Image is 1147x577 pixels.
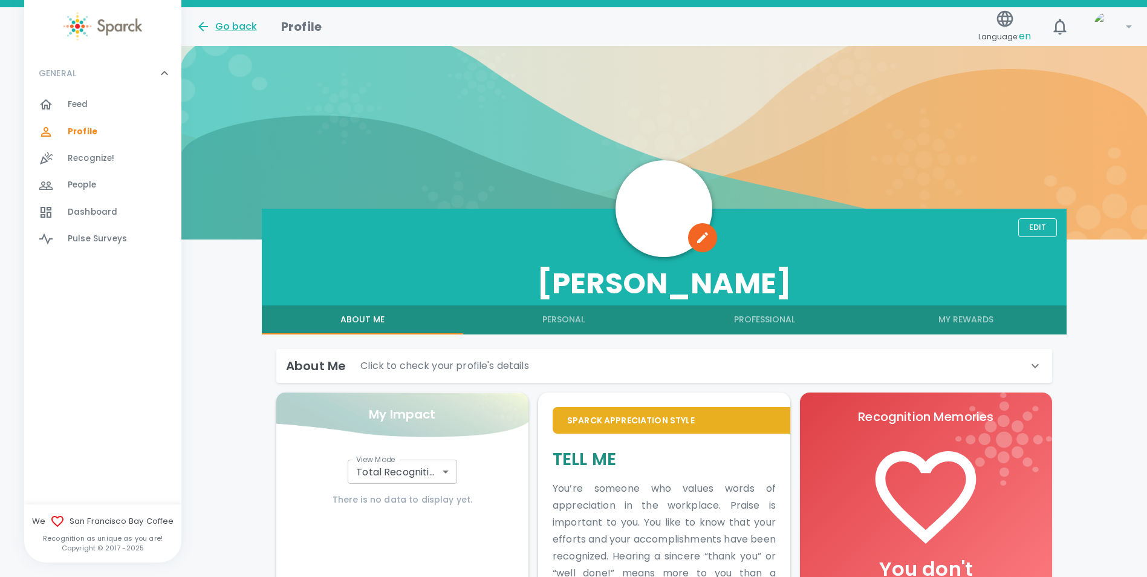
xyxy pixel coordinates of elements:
[63,12,142,41] img: Sparck logo
[978,28,1031,45] span: Language:
[1018,218,1057,237] button: Edit
[553,448,776,471] h5: Tell Me
[262,305,463,334] button: About Me
[68,179,96,191] span: People
[68,233,127,245] span: Pulse Surveys
[24,91,181,118] a: Feed
[955,393,1052,486] img: logo
[24,226,181,252] a: Pulse Surveys
[262,305,1067,334] div: full width tabs
[973,5,1036,48] button: Language:en
[24,119,181,145] a: Profile
[24,145,181,172] a: Recognize!
[616,160,712,257] img: Picture of David Gutierrez
[39,67,76,79] p: GENERAL
[1019,29,1031,43] span: en
[196,19,257,34] button: Go back
[24,514,181,529] span: We San Francisco Bay Coffee
[286,356,346,376] h6: About Me
[24,12,181,41] a: Sparck logo
[1094,12,1123,41] img: Picture of David
[291,494,514,507] h6: There is no data to display yet.
[68,126,97,138] span: Profile
[68,206,117,218] span: Dashboard
[463,305,664,334] button: Personal
[865,305,1067,334] button: My Rewards
[24,172,181,198] a: People
[567,414,776,426] p: Sparck Appreciation Style
[68,152,115,165] span: Recognize!
[356,454,395,465] label: View Mode
[68,99,88,111] span: Feed
[24,543,181,553] p: Copyright © 2017 - 2025
[24,533,181,543] p: Recognition as unique as you are!
[281,17,322,36] h1: Profile
[664,305,865,334] button: Professional
[24,199,181,226] a: Dashboard
[24,91,181,257] div: GENERAL
[24,55,181,91] div: GENERAL
[262,267,1067,301] h3: [PERSON_NAME]
[276,349,1052,383] div: About MeClick to check your profile's details
[360,359,529,373] p: Click to check your profile's details
[814,407,1038,426] p: Recognition Memories
[348,460,457,484] div: Total Recognitions
[369,405,435,424] p: My Impact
